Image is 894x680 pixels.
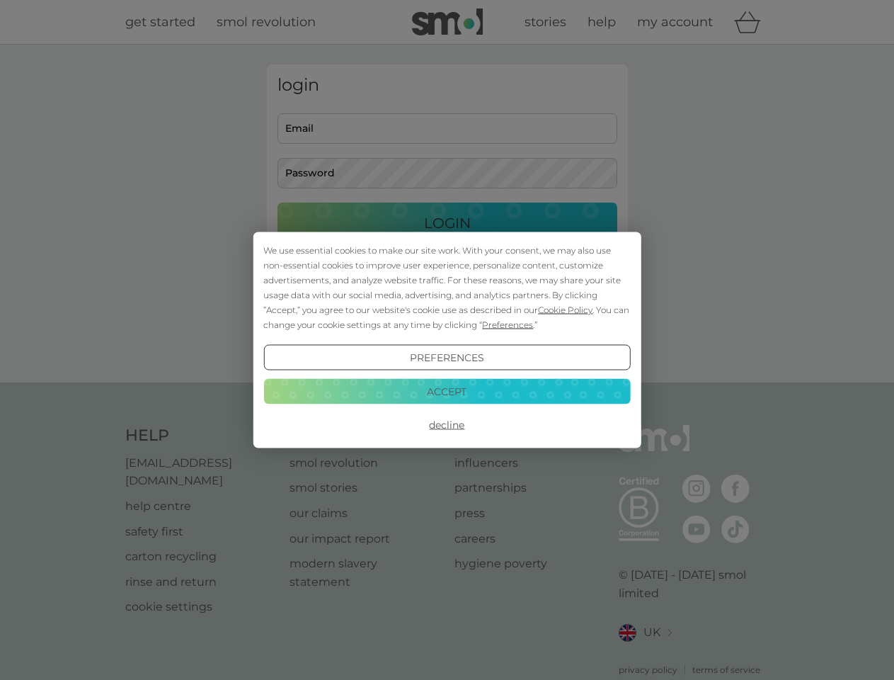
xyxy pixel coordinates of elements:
[263,345,630,370] button: Preferences
[482,319,533,330] span: Preferences
[263,412,630,438] button: Decline
[538,305,592,315] span: Cookie Policy
[263,243,630,332] div: We use essential cookies to make our site work. With your consent, we may also use non-essential ...
[263,378,630,404] button: Accept
[253,232,641,448] div: Cookie Consent Prompt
